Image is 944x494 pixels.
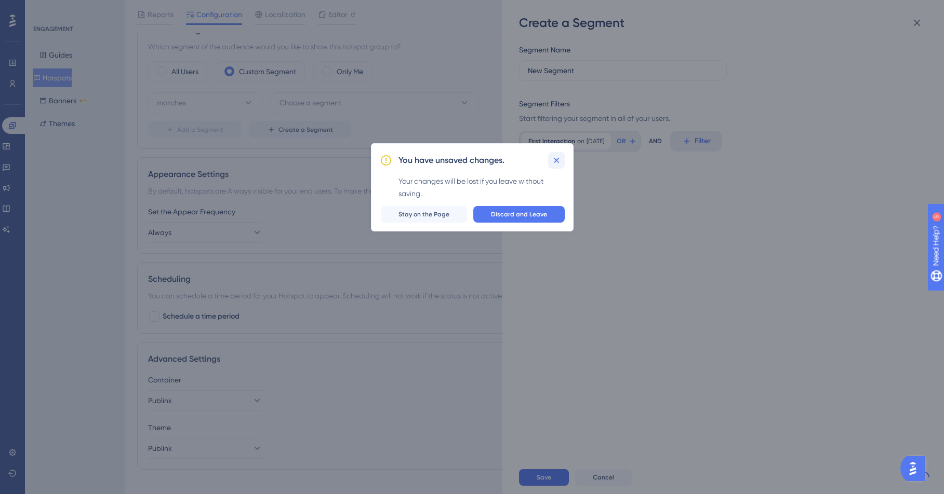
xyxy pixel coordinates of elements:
[398,175,565,200] div: Your changes will be lost if you leave without saving.
[24,3,65,15] span: Need Help?
[72,5,75,13] div: 5
[491,210,547,218] span: Discard and Leave
[900,453,932,484] iframe: UserGuiding AI Assistant Launcher
[398,210,449,218] span: Stay on the Page
[398,154,504,167] h2: You have unsaved changes.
